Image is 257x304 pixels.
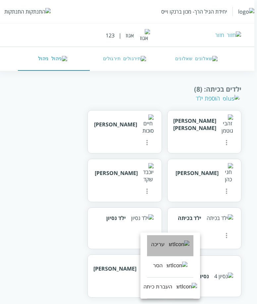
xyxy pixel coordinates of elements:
[169,240,190,248] img: startIcon
[167,262,187,270] img: startIcon
[140,233,200,299] ul: more
[143,283,173,291] div: העברת כיתה
[153,262,163,270] div: הסר
[177,283,197,291] img: startIcon
[151,240,165,248] div: עריכה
